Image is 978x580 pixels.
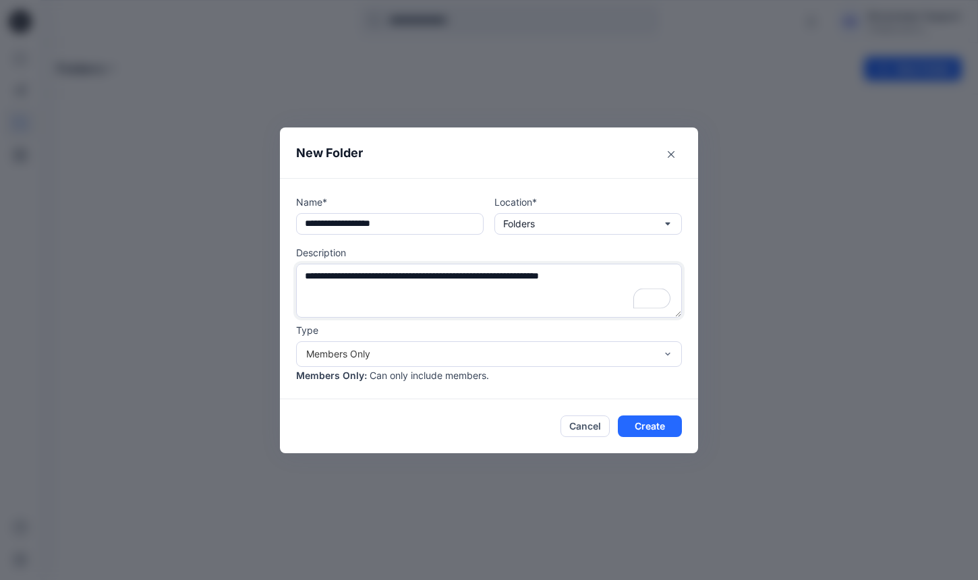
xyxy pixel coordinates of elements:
[494,213,682,235] button: Folders
[280,127,698,178] header: New Folder
[296,245,682,260] p: Description
[560,415,610,437] button: Cancel
[296,195,484,209] p: Name*
[306,347,656,361] div: Members Only
[370,368,489,382] p: Can only include members.
[494,195,682,209] p: Location*
[660,144,682,165] button: Close
[503,216,535,231] p: Folders
[296,264,682,318] textarea: To enrich screen reader interactions, please activate Accessibility in Grammarly extension settings
[618,415,682,437] button: Create
[296,323,682,337] p: Type
[296,368,367,382] p: Members Only :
